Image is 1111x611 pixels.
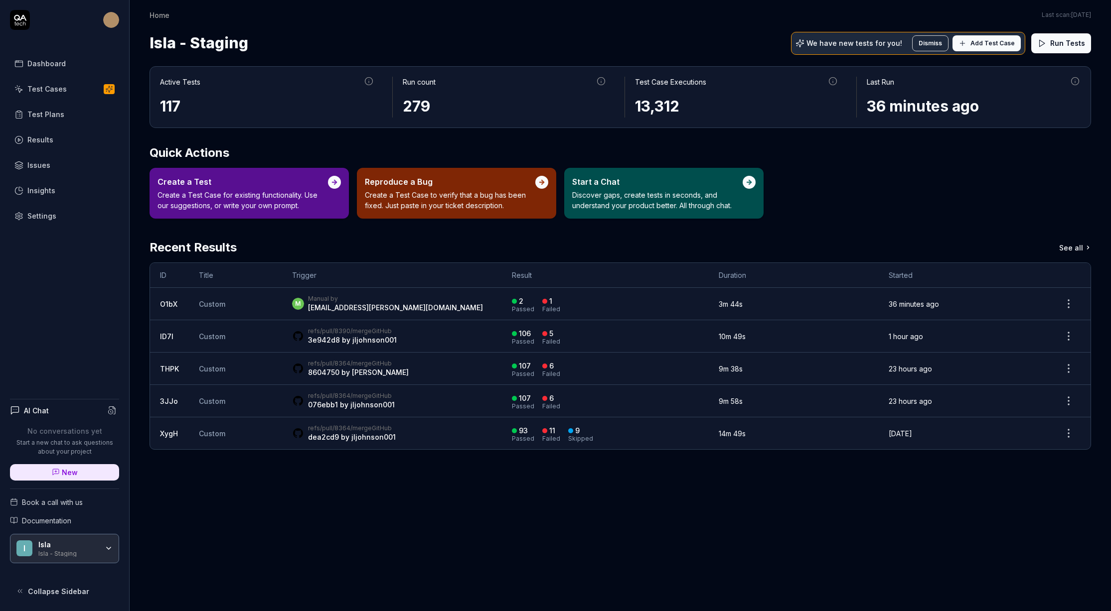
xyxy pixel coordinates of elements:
[24,405,49,416] h4: AI Chat
[189,263,282,288] th: Title
[308,433,339,441] a: dea2cd9
[22,497,83,507] span: Book a call with us
[719,397,743,405] time: 9m 58s
[150,144,1091,162] h2: Quick Actions
[542,306,560,312] div: Failed
[519,297,523,306] div: 2
[27,160,50,170] div: Issues
[150,30,248,56] span: Isla - Staging
[542,436,560,442] div: Failed
[519,362,531,370] div: 107
[62,467,78,478] span: New
[549,362,554,370] div: 6
[27,84,67,94] div: Test Cases
[160,77,200,87] div: Active Tests
[292,298,304,310] span: m
[889,429,912,438] time: [DATE]
[27,58,66,69] div: Dashboard
[889,365,932,373] time: 23 hours ago
[160,365,179,373] a: THPK
[542,403,560,409] div: Failed
[308,432,396,442] div: by
[160,95,374,118] div: 117
[1059,239,1091,256] a: See all
[308,360,409,367] div: GitHub
[308,400,395,410] div: by
[352,336,397,344] a: jljohnson001
[308,400,338,409] a: 076ebb1
[512,403,534,409] div: Passed
[308,303,483,313] div: [EMAIL_ADDRESS][PERSON_NAME][DOMAIN_NAME]
[403,95,607,118] div: 279
[16,540,32,556] span: I
[22,515,71,526] span: Documentation
[308,424,372,432] a: refs/pull/8364/merge
[867,97,979,115] time: 36 minutes ago
[635,77,706,87] div: Test Case Executions
[308,327,397,335] div: GitHub
[568,436,593,442] div: Skipped
[352,368,409,376] a: [PERSON_NAME]
[365,190,535,211] p: Create a Test Case to verify that a bug has been fixed. Just paste in your ticket description.
[365,176,535,188] div: Reproduce a Bug
[572,176,743,188] div: Start a Chat
[38,540,98,549] div: Isla
[158,190,328,211] p: Create a Test Case for existing functionality. Use our suggestions, or write your own prompt.
[199,332,225,341] span: Custom
[27,134,53,145] div: Results
[10,155,119,175] a: Issues
[512,339,534,345] div: Passed
[719,365,743,373] time: 9m 38s
[160,397,178,405] a: 3JJo
[28,586,89,597] span: Collapse Sidebar
[867,77,894,87] div: Last Run
[575,426,580,435] div: 9
[199,365,225,373] span: Custom
[10,438,119,456] p: Start a new chat to ask questions about your project
[970,39,1015,48] span: Add Test Case
[10,181,119,200] a: Insights
[719,332,746,341] time: 10m 49s
[952,35,1021,51] button: Add Test Case
[549,394,554,403] div: 6
[308,335,397,345] div: by
[10,515,119,526] a: Documentation
[502,263,709,288] th: Result
[10,534,119,564] button: IIslaIsla - Staging
[879,263,1047,288] th: Started
[549,329,553,338] div: 5
[10,54,119,73] a: Dashboard
[282,263,502,288] th: Trigger
[160,429,178,438] a: XygH
[10,79,119,99] a: Test Cases
[719,300,743,308] time: 3m 44s
[519,426,528,435] div: 93
[308,392,372,399] a: refs/pull/8364/merge
[351,433,396,441] a: jljohnson001
[350,400,395,409] a: jljohnson001
[199,397,225,405] span: Custom
[549,297,552,306] div: 1
[10,581,119,601] button: Collapse Sidebar
[27,109,64,120] div: Test Plans
[38,549,98,557] div: Isla - Staging
[889,332,923,341] time: 1 hour ago
[1042,10,1091,19] span: Last scan:
[1042,10,1091,19] button: Last scan:[DATE]
[160,332,173,341] a: lD7l
[10,464,119,481] a: New
[199,429,225,438] span: Custom
[10,206,119,226] a: Settings
[549,426,555,435] div: 11
[542,339,560,345] div: Failed
[160,300,177,308] a: O1bX
[519,394,531,403] div: 107
[308,392,395,400] div: GitHub
[635,95,839,118] div: 13,312
[403,77,436,87] div: Run count
[889,300,939,308] time: 36 minutes ago
[1071,11,1091,18] time: [DATE]
[719,429,746,438] time: 14m 49s
[158,176,328,188] div: Create a Test
[308,295,483,303] div: Manual by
